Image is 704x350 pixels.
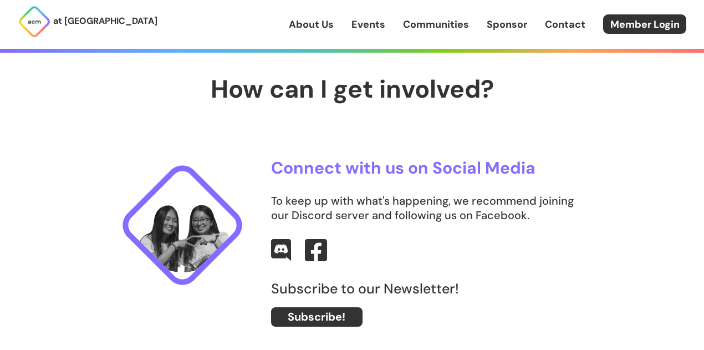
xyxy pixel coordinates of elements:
img: Facebook Logo [305,239,327,261]
a: Contact [545,17,585,32]
p: at [GEOGRAPHIC_DATA] [53,14,157,28]
a: About Us [289,17,334,32]
p: To keep up with what's happening, we recommend joining our Discord server and following us on Fac... [271,194,588,222]
a: Communities [403,17,469,32]
a: Sponsor [487,17,527,32]
h2: How can I get involved? [86,75,618,103]
a: at [GEOGRAPHIC_DATA] [18,5,157,38]
label: Subscribe to our Newsletter! [271,282,588,296]
a: Member Login [603,14,686,34]
h3: Connect with us on Social Media [271,159,588,177]
a: Subscribe! [271,307,363,327]
img: Discord Logo [271,239,291,261]
a: Events [351,17,385,32]
img: ACM Logo [18,5,51,38]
